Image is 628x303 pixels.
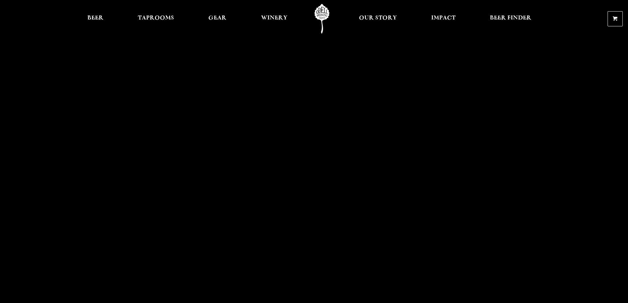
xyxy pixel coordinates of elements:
[261,15,287,21] span: Winery
[359,15,397,21] span: Our Story
[138,15,174,21] span: Taprooms
[257,4,292,34] a: Winery
[204,4,231,34] a: Gear
[208,15,226,21] span: Gear
[490,15,531,21] span: Beer Finder
[427,4,460,34] a: Impact
[431,15,456,21] span: Impact
[486,4,536,34] a: Beer Finder
[355,4,401,34] a: Our Story
[134,4,178,34] a: Taprooms
[310,4,334,34] a: Odell Home
[87,15,104,21] span: Beer
[83,4,108,34] a: Beer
